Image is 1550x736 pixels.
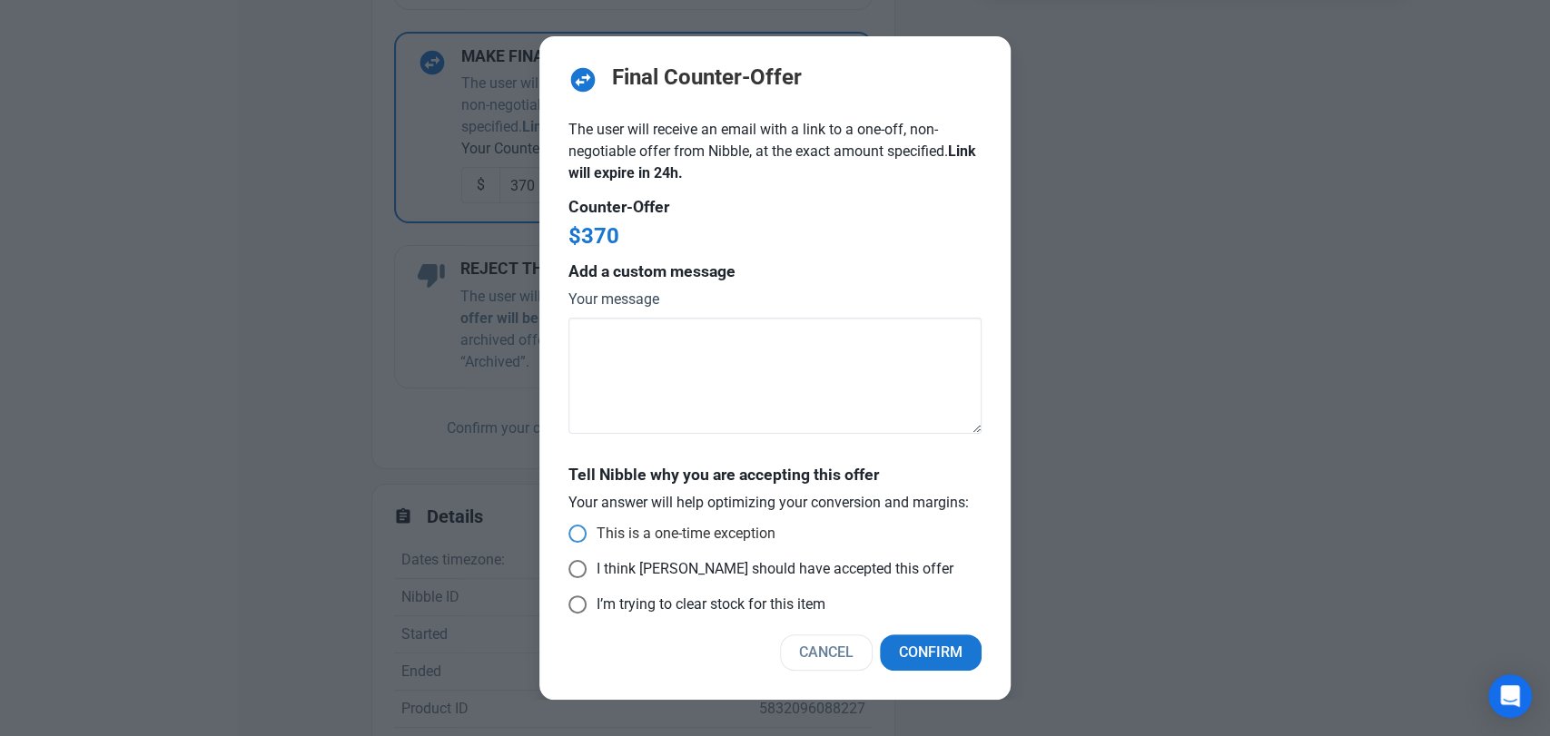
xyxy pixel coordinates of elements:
[612,65,802,90] h2: Final Counter-Offer
[587,525,775,543] span: This is a one-time exception
[568,119,982,184] p: The user will receive an email with a link to a one-off, non-negotiable offer from Nibble, at the...
[568,466,982,485] h4: Tell Nibble why you are accepting this offer
[780,634,873,671] button: Cancel
[568,142,976,182] b: Link will expire in 24h.
[568,289,982,310] label: Your message
[799,642,854,663] span: Cancel
[1488,674,1532,718] div: Open Intercom Messenger
[568,492,982,514] p: Your answer will help optimizing your conversion and margins:
[568,199,982,217] h4: Counter-Offer
[568,65,597,94] span: swap_horizontal_circle
[587,560,953,578] span: I think [PERSON_NAME] should have accepted this offer
[899,642,963,663] span: Confirm
[568,263,982,281] h4: Add a custom message
[568,224,982,249] h2: $370
[880,634,982,671] button: Confirm
[587,595,825,613] span: I’m trying to clear stock for this item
